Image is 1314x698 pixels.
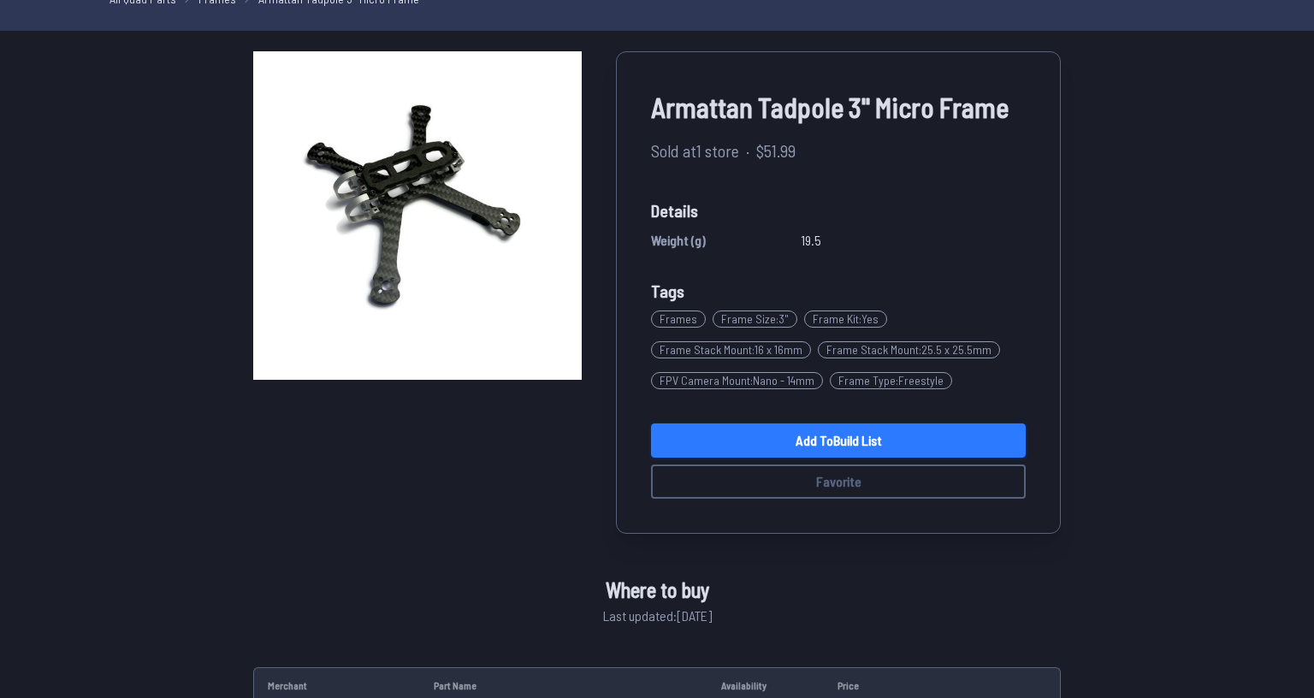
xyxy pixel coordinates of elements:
a: Frame Kit:Yes [804,304,894,334]
a: Frame Stack Mount:16 x 16mm [651,334,818,365]
a: Add toBuild List [651,423,1026,458]
a: Frames [651,304,713,334]
span: 19.5 [801,230,821,251]
span: Frame Kit : Yes [804,311,887,328]
a: Frame Type:Freestyle [830,365,959,396]
span: Frames [651,311,706,328]
span: Sold at 1 store [651,138,739,163]
span: Frame Type : Freestyle [830,372,952,389]
span: FPV Camera Mount : Nano - 14mm [651,372,823,389]
span: $51.99 [756,138,796,163]
span: Tags [651,281,684,301]
img: image [253,51,582,380]
a: Frame Size:3" [713,304,804,334]
span: Frame Size : 3" [713,311,797,328]
button: Favorite [651,464,1026,499]
span: Weight (g) [651,230,706,251]
span: Armattan Tadpole 3" Micro Frame [651,86,1026,127]
span: Frame Stack Mount : 16 x 16mm [651,341,811,358]
span: Where to buy [606,575,709,606]
span: Last updated: [DATE] [603,606,712,626]
span: Frame Stack Mount : 25.5 x 25.5mm [818,341,1000,358]
a: Frame Stack Mount:25.5 x 25.5mm [818,334,1007,365]
span: Details [651,198,1026,223]
span: · [746,138,749,163]
a: FPV Camera Mount:Nano - 14mm [651,365,830,396]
